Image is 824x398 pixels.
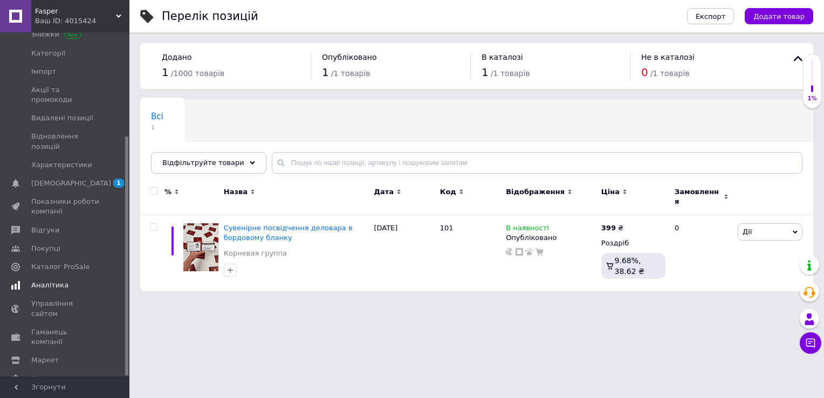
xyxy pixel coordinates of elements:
[615,256,644,276] span: 9.68%, 38.62 ₴
[371,215,437,291] div: [DATE]
[800,332,821,354] button: Чат з покупцем
[31,132,100,151] span: Відновлення позицій
[743,228,752,236] span: Дії
[272,152,802,174] input: Пошук по назві позиції, артикулу і пошуковим запитам
[31,85,100,105] span: Акції та промокоди
[745,8,813,24] button: Додати товар
[162,159,244,167] span: Відфільтруйте товари
[482,66,489,79] span: 1
[31,113,93,123] span: Видалені позиції
[601,224,616,232] b: 399
[31,355,59,365] span: Маркет
[440,224,454,232] span: 101
[183,223,218,271] img: Сувенірне посвідчення деловара в бордовому бланку
[31,374,86,383] span: Налаштування
[601,223,623,233] div: ₴
[641,53,695,61] span: Не в каталозі
[35,6,116,16] span: Fasper
[31,67,56,77] span: Імпорт
[31,262,90,272] span: Каталог ProSale
[162,53,191,61] span: Додано
[641,66,648,79] span: 0
[440,187,456,197] span: Код
[35,16,129,26] div: Ваш ID: 4015424
[31,49,65,58] span: Категорії
[506,233,596,243] div: Опубліковано
[675,187,721,207] span: Замовлення
[171,69,224,78] span: / 1000 товарів
[506,187,565,197] span: Відображення
[601,187,620,197] span: Ціна
[687,8,734,24] button: Експорт
[31,197,100,216] span: Показники роботи компанії
[374,187,394,197] span: Дата
[113,179,124,188] span: 1
[491,69,530,78] span: / 1 товарів
[162,66,169,79] span: 1
[696,12,726,20] span: Експорт
[331,69,370,78] span: / 1 товарів
[31,160,92,170] span: Характеристики
[31,225,59,235] span: Відгуки
[482,53,523,61] span: В каталозі
[224,224,353,242] a: Сувенірне посвідчення деловара в бордовому бланку
[668,215,735,291] div: 0
[164,187,171,197] span: %
[31,280,68,290] span: Аналітика
[322,53,377,61] span: Опубліковано
[753,12,805,20] span: Додати товар
[322,66,329,79] span: 1
[151,123,163,132] span: 1
[151,112,163,121] span: Всі
[31,244,60,253] span: Покупці
[31,299,100,318] span: Управління сайтом
[224,187,248,197] span: Назва
[162,11,258,22] div: Перелік позицій
[31,179,111,188] span: [DEMOGRAPHIC_DATA]
[506,224,549,235] span: В наявності
[650,69,690,78] span: / 1 товарів
[601,238,665,248] div: Роздріб
[224,249,287,258] a: Корневая группа
[31,327,100,347] span: Гаманець компанії
[804,95,821,102] div: 1%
